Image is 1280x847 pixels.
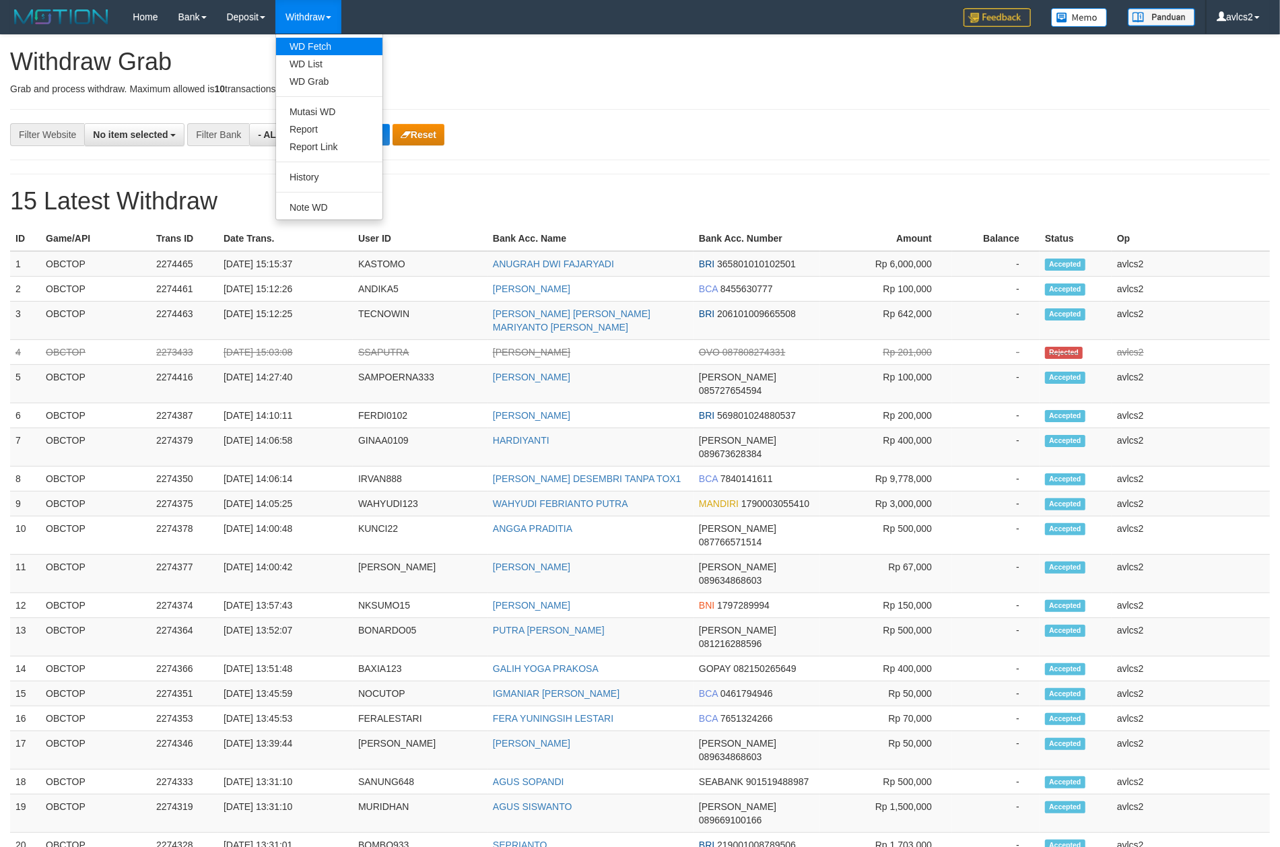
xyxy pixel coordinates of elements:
[820,681,952,706] td: Rp 50,000
[820,592,952,617] td: Rp 150,000
[717,410,796,421] span: Copy 569801024880537 to clipboard
[1045,259,1085,270] span: Accepted
[218,428,353,466] td: [DATE] 14:06:58
[218,592,353,617] td: [DATE] 13:57:43
[722,347,785,358] span: Copy 087808274331 to clipboard
[1112,403,1270,428] td: avlcs2
[353,364,487,403] td: SAMPOERNA333
[10,794,40,832] td: 19
[10,276,40,301] td: 2
[40,731,151,769] td: OBCTOP
[1045,435,1085,446] span: Accepted
[218,516,353,554] td: [DATE] 14:00:48
[10,731,40,769] td: 17
[40,706,151,731] td: OBCTOP
[353,617,487,656] td: BONARDO05
[218,706,353,731] td: [DATE] 13:45:53
[151,364,218,403] td: 2274416
[699,663,731,674] span: GOPAY
[276,138,382,156] a: Report Link
[820,251,952,277] td: Rp 6,000,000
[1045,625,1085,636] span: Accepted
[151,301,218,339] td: 2274463
[746,776,809,787] span: Copy 901519488987 to clipboard
[1045,600,1085,611] span: Accepted
[1112,516,1270,554] td: avlcs2
[1112,466,1270,491] td: avlcs2
[10,364,40,403] td: 5
[1045,688,1085,700] span: Accepted
[1128,8,1195,26] img: panduan.png
[10,428,40,466] td: 7
[820,706,952,731] td: Rp 70,000
[699,562,776,572] span: [PERSON_NAME]
[1112,428,1270,466] td: avlcs2
[699,751,762,762] span: Copy 089634868603 to clipboard
[151,226,218,251] th: Trans ID
[1045,663,1085,675] span: Accepted
[10,466,40,491] td: 8
[952,592,1040,617] td: -
[1045,347,1083,358] span: Rejected
[699,283,718,294] span: BCA
[699,372,776,382] span: [PERSON_NAME]
[40,516,151,554] td: OBCTOP
[820,276,952,301] td: Rp 100,000
[1112,276,1270,301] td: avlcs2
[952,617,1040,656] td: -
[151,554,218,592] td: 2274377
[151,276,218,301] td: 2274461
[699,473,718,484] span: BCA
[964,8,1031,27] img: Feedback.jpg
[151,656,218,681] td: 2274366
[40,466,151,491] td: OBCTOP
[218,554,353,592] td: [DATE] 14:00:42
[820,428,952,466] td: Rp 400,000
[353,794,487,832] td: MURIDHAN
[699,688,718,699] span: BCA
[1112,656,1270,681] td: avlcs2
[699,498,739,509] span: MANDIRI
[10,491,40,516] td: 9
[353,592,487,617] td: NKSUMO15
[720,713,773,724] span: Copy 7651324266 to clipboard
[10,339,40,364] td: 4
[1112,592,1270,617] td: avlcs2
[717,259,796,269] span: Copy 365801010102501 to clipboard
[699,638,762,649] span: Copy 081216288596 to clipboard
[10,554,40,592] td: 11
[699,385,762,396] span: Copy 085727654594 to clipboard
[353,276,487,301] td: ANDIKA5
[493,713,613,724] a: FERA YUNINGSIH LESTARI
[493,498,628,509] a: WAHYUDI FEBRIANTO PUTRA
[820,403,952,428] td: Rp 200,000
[276,103,382,121] a: Mutasi WD
[151,769,218,794] td: 2274333
[353,516,487,554] td: KUNCI22
[952,731,1040,769] td: -
[40,794,151,832] td: OBCTOP
[1112,364,1270,403] td: avlcs2
[40,251,151,277] td: OBCTOP
[40,428,151,466] td: OBCTOP
[820,656,952,681] td: Rp 400,000
[952,226,1040,251] th: Balance
[151,466,218,491] td: 2274350
[40,554,151,592] td: OBCTOP
[187,123,249,146] div: Filter Bank
[1112,769,1270,794] td: avlcs2
[10,617,40,656] td: 13
[353,428,487,466] td: GINAA0109
[493,410,570,421] a: [PERSON_NAME]
[151,731,218,769] td: 2274346
[952,364,1040,403] td: -
[493,776,564,787] a: AGUS SOPANDI
[10,188,1270,215] h1: 15 Latest Withdraw
[218,466,353,491] td: [DATE] 14:06:14
[487,226,694,251] th: Bank Acc. Name
[699,600,714,611] span: BNI
[1112,681,1270,706] td: avlcs2
[694,226,820,251] th: Bank Acc. Number
[1051,8,1108,27] img: Button%20Memo.svg
[1045,801,1085,813] span: Accepted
